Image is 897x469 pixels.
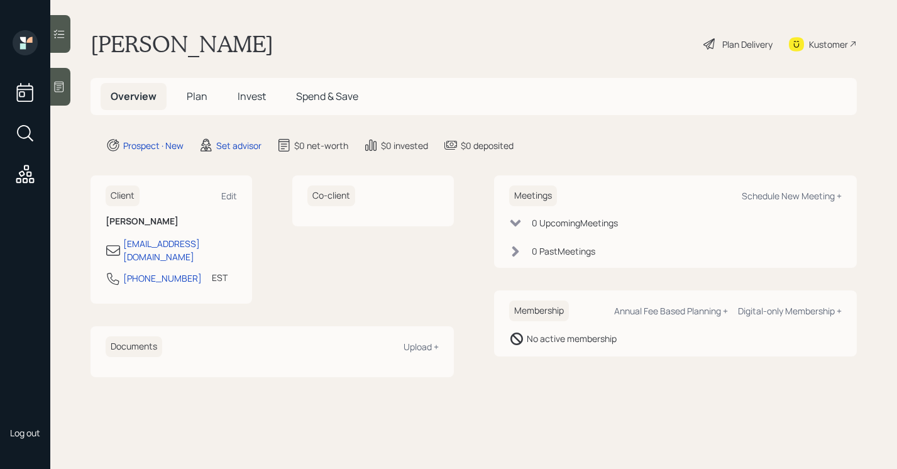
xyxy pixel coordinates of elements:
[307,185,355,206] h6: Co-client
[738,305,842,317] div: Digital-only Membership +
[123,237,237,263] div: [EMAIL_ADDRESS][DOMAIN_NAME]
[461,139,514,152] div: $0 deposited
[404,341,439,353] div: Upload +
[532,245,595,258] div: 0 Past Meeting s
[91,30,273,58] h1: [PERSON_NAME]
[722,38,773,51] div: Plan Delivery
[238,89,266,103] span: Invest
[106,185,140,206] h6: Client
[532,216,618,229] div: 0 Upcoming Meeting s
[509,185,557,206] h6: Meetings
[216,139,261,152] div: Set advisor
[13,387,38,412] img: retirable_logo.png
[614,305,728,317] div: Annual Fee Based Planning +
[381,139,428,152] div: $0 invested
[527,332,617,345] div: No active membership
[294,139,348,152] div: $0 net-worth
[809,38,848,51] div: Kustomer
[187,89,207,103] span: Plan
[111,89,157,103] span: Overview
[509,301,569,321] h6: Membership
[10,427,40,439] div: Log out
[123,139,184,152] div: Prospect · New
[106,336,162,357] h6: Documents
[296,89,358,103] span: Spend & Save
[221,190,237,202] div: Edit
[123,272,202,285] div: [PHONE_NUMBER]
[742,190,842,202] div: Schedule New Meeting +
[106,216,237,227] h6: [PERSON_NAME]
[212,271,228,284] div: EST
